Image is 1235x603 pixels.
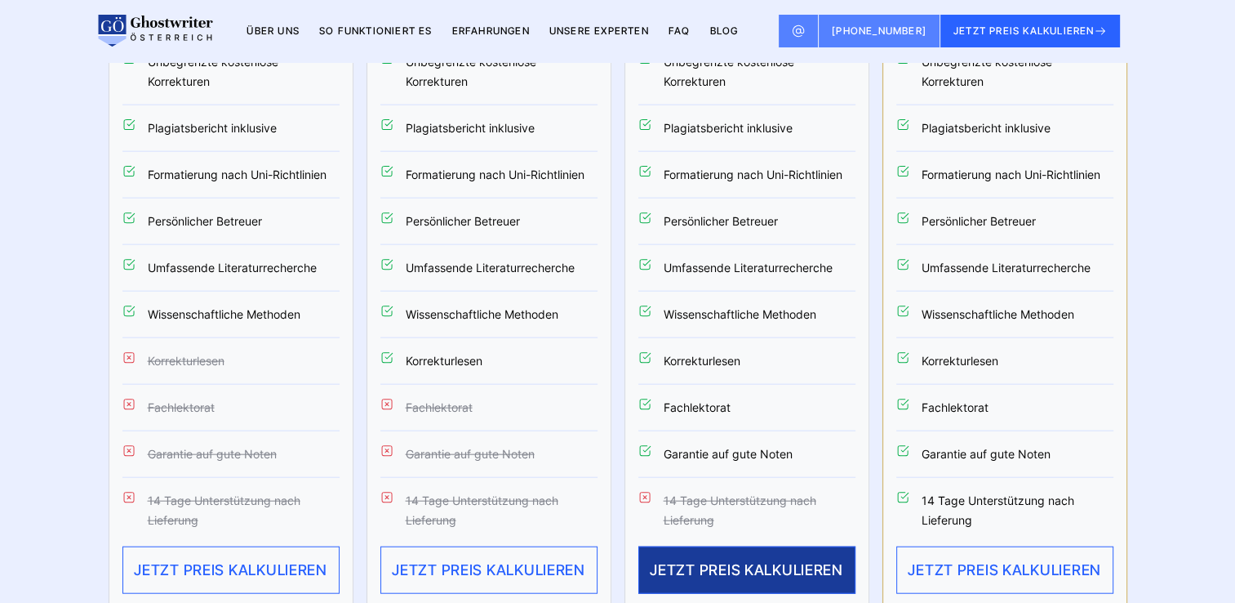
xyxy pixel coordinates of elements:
li: Korrekturlesen [380,338,598,385]
li: 14 Tage Unterstützung nach Lieferung [122,478,340,547]
li: Umfassende Literaturrecherche [638,245,855,292]
li: Garantie auf gute Noten [638,431,855,478]
li: Plagiatsbericht inklusive [122,105,340,152]
li: Formatierung nach Uni-Richtlinien [896,152,1113,199]
li: Garantie auf gute Noten [896,431,1113,478]
a: So funktioniert es [319,25,433,37]
a: [PHONE_NUMBER] [819,15,940,47]
li: Umfassende Literaturrecherche [896,245,1113,292]
button: JETZT PREIS KALKULIEREN [638,547,855,594]
li: Plagiatsbericht inklusive [380,105,598,152]
li: Garantie auf gute Noten [380,431,598,478]
li: Fachlektorat [638,385,855,431]
img: logo wirschreiben [96,15,213,47]
a: Unsere Experten [549,25,649,37]
button: JETZT PREIS KALKULIEREN [122,547,340,594]
li: Wissenschaftliche Methoden [896,292,1113,338]
li: 14 Tage Unterstützung nach Lieferung [638,478,855,547]
a: BLOG [709,25,738,37]
li: Fachlektorat [122,385,340,431]
li: Korrekturlesen [122,338,340,385]
li: Formatierung nach Uni-Richtlinien [380,152,598,199]
li: Wissenschaftliche Methoden [638,292,855,338]
li: Persönlicher Betreuer [380,199,598,245]
li: Plagiatsbericht inklusive [896,105,1113,152]
a: Über uns [247,25,300,37]
a: Erfahrungen [452,25,530,37]
img: Email [792,25,805,38]
li: Formatierung nach Uni-Richtlinien [638,152,855,199]
li: Unbegrenzte kostenlose Korrekturen [896,39,1113,105]
li: Umfassende Literaturrecherche [122,245,340,292]
a: FAQ [669,25,691,37]
li: Korrekturlesen [638,338,855,385]
li: Persönlicher Betreuer [122,199,340,245]
li: Fachlektorat [896,385,1113,431]
li: Wissenschaftliche Methoden [380,292,598,338]
li: 14 Tage Unterstützung nach Lieferung [896,478,1113,547]
li: Persönlicher Betreuer [896,199,1113,245]
button: JETZT PREIS KALKULIEREN [896,547,1113,594]
li: Unbegrenzte kostenlose Korrekturen [380,39,598,105]
button: JETZT PREIS KALKULIEREN [380,547,598,594]
span: [PHONE_NUMBER] [832,25,926,37]
li: 14 Tage Unterstützung nach Lieferung [380,478,598,547]
li: Unbegrenzte kostenlose Korrekturen [122,39,340,105]
li: Garantie auf gute Noten [122,431,340,478]
li: Korrekturlesen [896,338,1113,385]
li: Wissenschaftliche Methoden [122,292,340,338]
li: Plagiatsbericht inklusive [638,105,855,152]
li: Persönlicher Betreuer [638,199,855,245]
li: Unbegrenzte kostenlose Korrekturen [638,39,855,105]
button: JETZT PREIS KALKULIEREN [940,15,1121,47]
li: Formatierung nach Uni-Richtlinien [122,152,340,199]
li: Umfassende Literaturrecherche [380,245,598,292]
li: Fachlektorat [380,385,598,431]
